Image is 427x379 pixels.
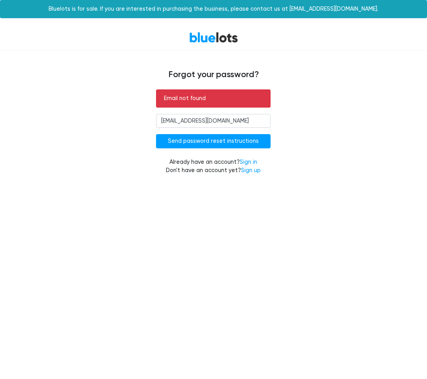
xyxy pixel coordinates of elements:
[189,32,238,43] a: BlueLots
[240,159,257,165] a: Sign in
[30,70,397,80] h4: Forgot your password?
[164,94,263,103] p: Email not found
[156,114,271,128] input: Email
[156,158,271,175] div: Already have an account? Don't have an account yet?
[156,134,271,148] input: Send password reset instructions
[241,167,261,174] a: Sign up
